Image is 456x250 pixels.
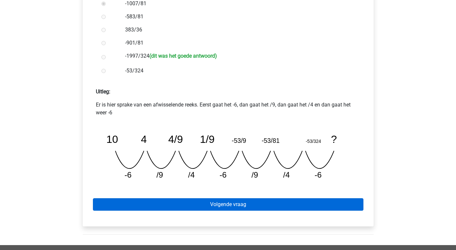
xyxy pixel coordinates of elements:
[125,67,352,75] label: -53/324
[232,137,246,144] tspan: -53/9
[315,170,322,179] tspan: -6
[141,133,147,145] tspan: 4
[93,198,363,211] a: Volgende vraag
[306,139,321,144] tspan: -53/324
[125,52,352,62] label: -1997/324
[262,137,280,144] tspan: -53/81
[200,133,215,145] tspan: 1/9
[168,133,183,145] tspan: 4/9
[125,13,352,21] label: -583/81
[96,88,110,95] strong: Uitleg:
[283,170,290,179] tspan: /4
[252,170,258,179] tspan: /9
[149,53,217,59] h6: (dit was het goede antwoord)
[125,39,352,47] label: -901/81
[106,133,118,145] tspan: 10
[124,170,132,179] tspan: -6
[96,101,360,117] p: Er is hier sprake van een afwisselende reeks. Eerst gaat het -6, dan gaat het /9, dan gaat het /4...
[188,170,195,179] tspan: /4
[332,133,337,145] tspan: ?
[220,170,227,179] tspan: -6
[125,26,352,34] label: 383/36
[156,170,163,179] tspan: /9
